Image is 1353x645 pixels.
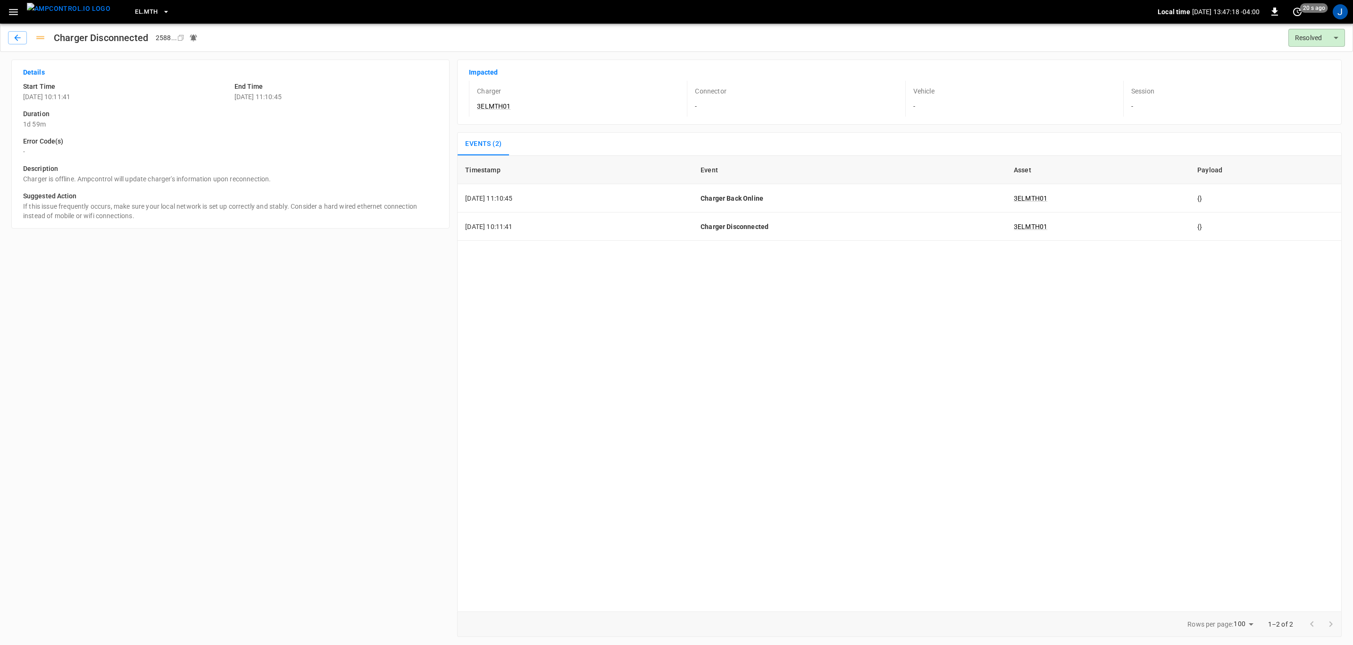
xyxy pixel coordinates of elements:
[189,34,198,42] div: Notifications sent
[23,174,438,184] p: Charger is offline. Ampcontrol will update charger's information upon reconnection.
[234,92,438,102] p: [DATE] 11:10:45
[701,222,999,231] p: Charger Disconnected
[1300,3,1328,13] span: 20 s ago
[23,164,438,174] h6: Description
[458,156,693,184] th: Timestamp
[695,86,726,96] p: Connector
[23,191,438,202] h6: Suggested Action
[458,133,509,155] button: Events (2)
[913,86,935,96] p: Vehicle
[458,184,693,212] td: [DATE] 11:10:45
[1158,7,1190,17] p: Local time
[687,81,894,117] div: -
[1268,620,1293,629] p: 1–2 of 2
[23,202,438,221] p: If this issue frequently occurs, make sure your local network is set up correctly and stably. Con...
[905,81,1112,117] div: -
[1187,620,1233,629] p: Rows per page:
[469,68,1330,77] p: Impacted
[23,92,227,102] p: [DATE] 10:11:41
[23,136,438,147] h6: Error Code(s)
[1131,86,1154,96] p: Session
[23,147,438,156] p: -
[1290,4,1305,19] button: set refresh interval
[1288,29,1345,47] div: Resolved
[1333,4,1348,19] div: profile-icon
[1123,81,1330,117] div: -
[234,82,438,92] h6: End Time
[477,86,501,96] p: Charger
[1014,223,1047,230] a: 3ELMTH01
[1006,156,1190,184] th: Asset
[693,156,1006,184] th: Event
[701,194,999,203] p: Charger Back Online
[477,102,510,110] a: 3ELMTH01
[1192,7,1260,17] p: [DATE] 13:47:18 -04:00
[1190,156,1341,184] th: Payload
[131,3,174,21] button: EL.MTH
[458,156,1341,241] table: sessions table
[27,3,110,15] img: ampcontrol.io logo
[458,212,693,241] td: [DATE] 10:11:41
[54,30,148,45] h1: Charger Disconnected
[176,33,186,43] div: copy
[1014,195,1047,202] a: 3ELMTH01
[23,119,438,129] p: 1d 59m
[457,155,1342,611] div: sessions table
[135,7,158,17] span: EL.MTH
[1190,212,1341,241] td: {}
[156,33,177,42] div: 2588 ...
[1234,617,1256,631] div: 100
[1190,184,1341,212] td: {}
[23,82,227,92] h6: Start Time
[23,109,438,119] h6: Duration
